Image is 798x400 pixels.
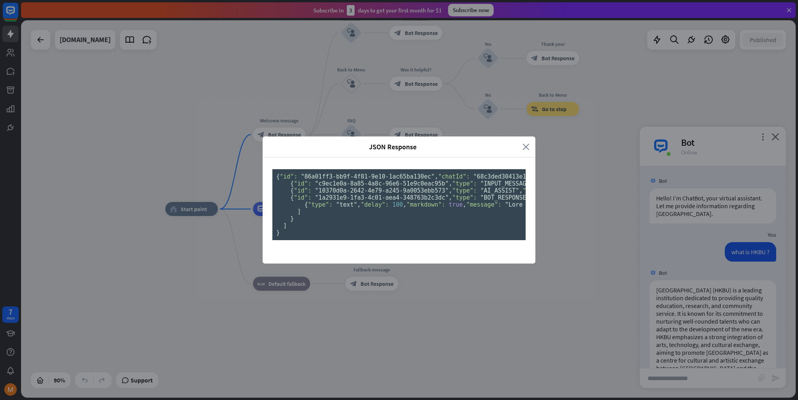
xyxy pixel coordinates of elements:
span: "86a01ff3-bb9f-4f81-9e10-1ac65ba130ec" [301,173,434,180]
span: "1a2931e9-1fa3-4c01-aea4-348763b2c3dc" [315,194,448,201]
span: "chatId": [438,173,470,180]
span: "SOURCE": [523,187,554,194]
span: "id": [294,187,311,194]
span: "INPUT_MESSAGE" [480,180,533,187]
span: "AI_ASSIST" [480,187,519,194]
span: JSON Response [268,142,517,151]
span: "type": [452,194,477,201]
span: "type": [452,187,477,194]
i: close [523,142,530,151]
span: true [449,201,463,208]
span: "type": [308,201,332,208]
span: "id": [294,180,311,187]
span: "text" [336,201,357,208]
pre: { , , , , , , , { , , , , , , , }, [ , , ], [ { , , }, { , , }, { , , [ { , , , } ] } ] } [272,169,526,240]
span: "id": [280,173,297,180]
span: "10370d0a-2642-4e79-a245-9a0053ebb573" [315,187,448,194]
span: "c9ec1e0a-8a85-4a8c-96e6-51e9c0eac95b" [315,180,448,187]
span: "type": [452,180,477,187]
span: "message": [466,201,501,208]
span: "BOT_RESPONSE" [480,194,530,201]
span: 100 [392,201,403,208]
span: "68c3ded30413e100074df725" [473,173,565,180]
span: "markdown": [406,201,445,208]
span: "delay": [361,201,389,208]
button: Open LiveChat chat widget [6,3,30,27]
span: "id": [294,194,311,201]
